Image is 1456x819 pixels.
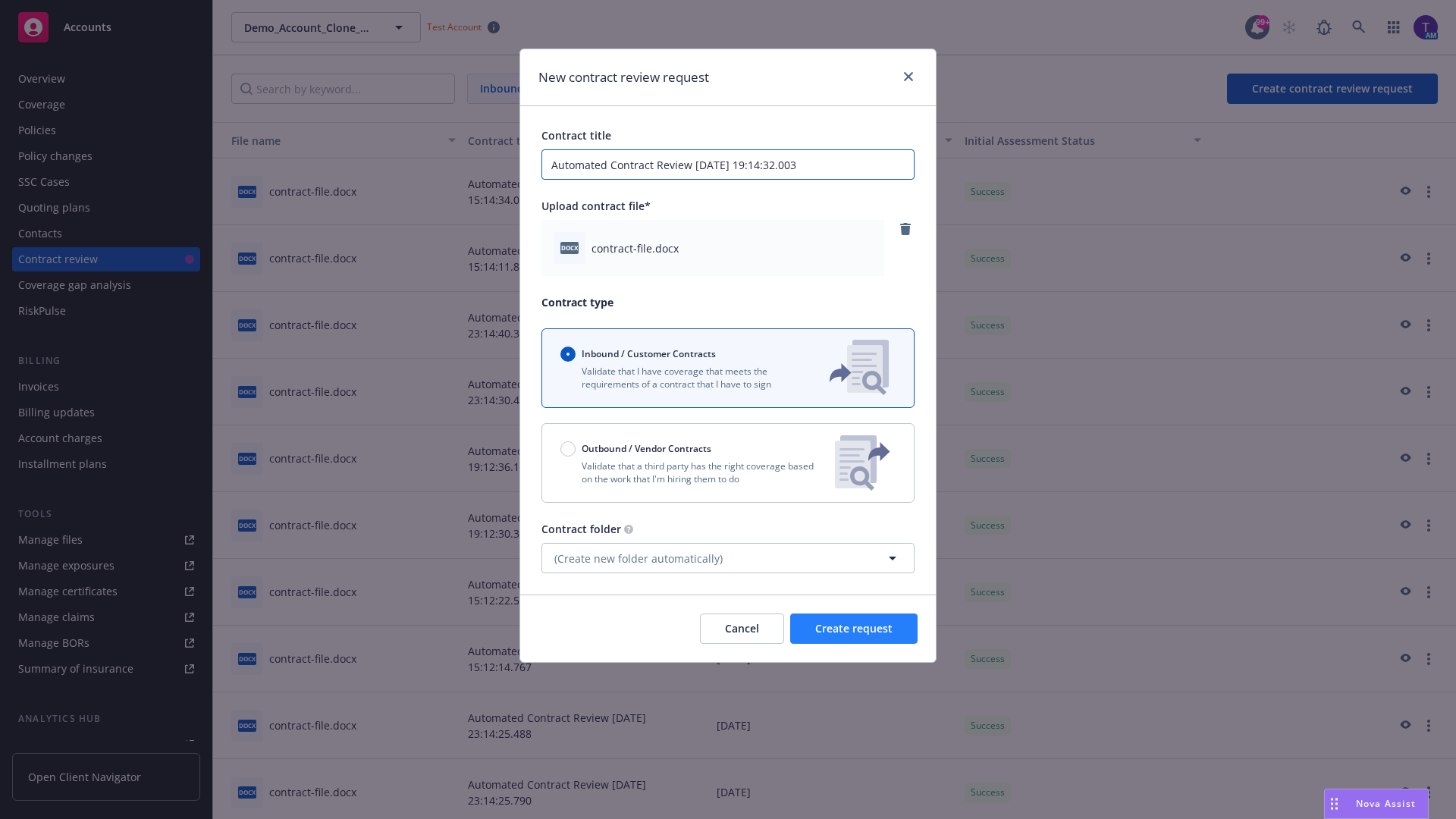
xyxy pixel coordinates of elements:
[1325,789,1344,818] div: Drag to move
[554,551,723,566] span: (Create new folder automatically)
[541,128,611,143] span: Contract title
[700,613,784,644] button: Cancel
[896,220,915,238] a: remove
[560,347,576,362] input: Inbound / Customer Contracts
[591,240,679,256] span: contract-file.docx
[541,294,915,310] p: Contract type
[560,441,576,457] input: Outbound / Vendor Contracts
[560,460,823,485] p: Validate that a third party has the right coverage based on the work that I'm hiring them to do
[815,621,893,635] span: Create request
[541,522,621,536] span: Contract folder
[1356,797,1416,810] span: Nova Assist
[899,67,918,86] a: close
[538,67,709,87] h1: New contract review request
[541,328,915,408] button: Inbound / Customer ContractsValidate that I have coverage that meets the requirements of a contra...
[1324,789,1429,819] button: Nova Assist
[560,365,805,391] p: Validate that I have coverage that meets the requirements of a contract that I have to sign
[541,149,915,180] input: Enter a title for this contract
[790,613,918,644] button: Create request
[582,442,711,455] span: Outbound / Vendor Contracts
[541,199,651,213] span: Upload contract file*
[725,621,759,635] span: Cancel
[541,423,915,503] button: Outbound / Vendor ContractsValidate that a third party has the right coverage based on the work t...
[541,543,915,573] button: (Create new folder automatically)
[560,242,579,253] span: docx
[582,347,716,360] span: Inbound / Customer Contracts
